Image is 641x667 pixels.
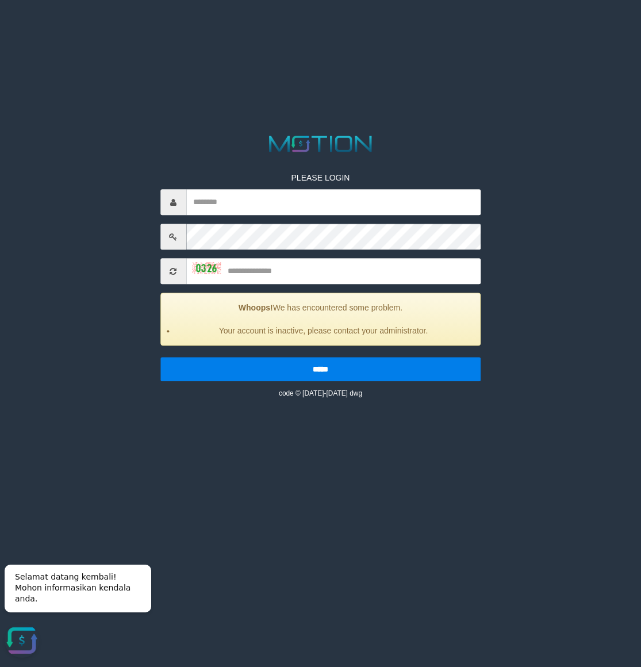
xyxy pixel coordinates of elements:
p: PLEASE LOGIN [160,172,481,184]
button: Open LiveChat chat widget [5,69,39,103]
strong: Whoops! [239,304,273,313]
small: code © [DATE]-[DATE] dwg [279,390,362,398]
li: Your account is inactive, please contact your administrator. [175,325,472,337]
img: captcha [192,262,221,274]
div: We has encountered some problem. [160,293,481,346]
span: Selamat datang kembali! Mohon informasikan kendala anda. [15,18,130,49]
img: MOTION_logo.png [264,133,377,155]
